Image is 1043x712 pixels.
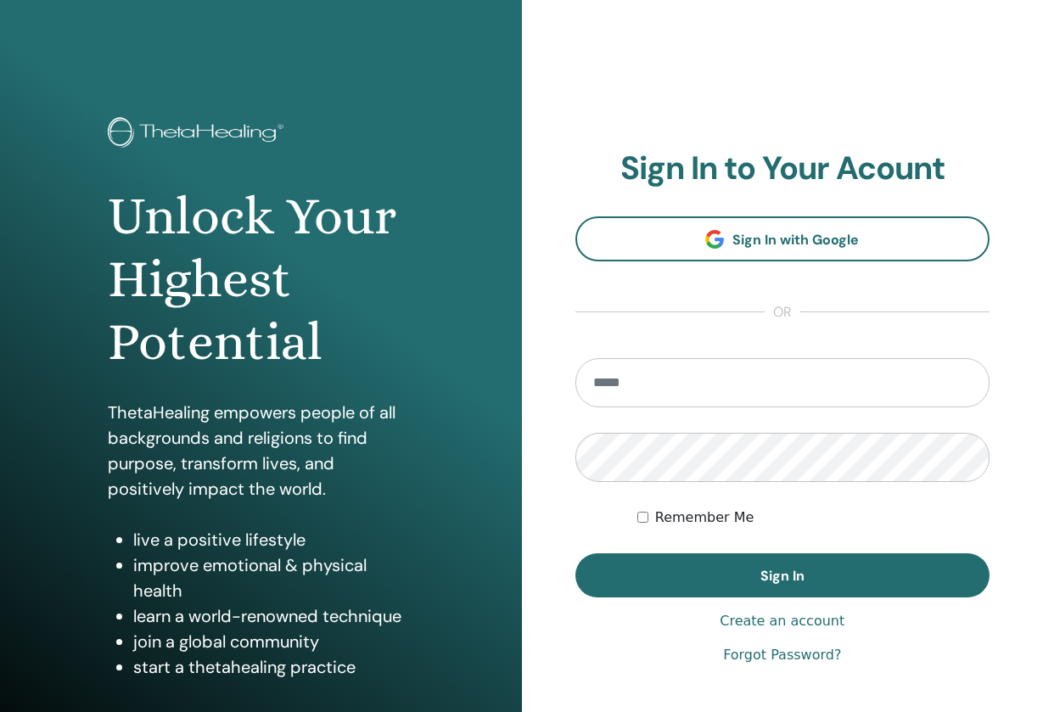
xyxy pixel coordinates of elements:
li: learn a world-renowned technique [133,603,413,629]
h1: Unlock Your Highest Potential [108,185,413,374]
li: start a thetahealing practice [133,654,413,680]
li: live a positive lifestyle [133,527,413,552]
label: Remember Me [655,507,754,528]
div: Keep me authenticated indefinitely or until I manually logout [637,507,990,528]
span: Sign In with Google [732,231,859,249]
li: improve emotional & physical health [133,552,413,603]
span: or [765,302,800,322]
a: Forgot Password? [723,645,841,665]
a: Sign In with Google [575,216,990,261]
span: Sign In [760,567,805,585]
li: join a global community [133,629,413,654]
p: ThetaHealing empowers people of all backgrounds and religions to find purpose, transform lives, a... [108,400,413,502]
a: Create an account [720,611,844,631]
h2: Sign In to Your Acount [575,149,990,188]
button: Sign In [575,553,990,597]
